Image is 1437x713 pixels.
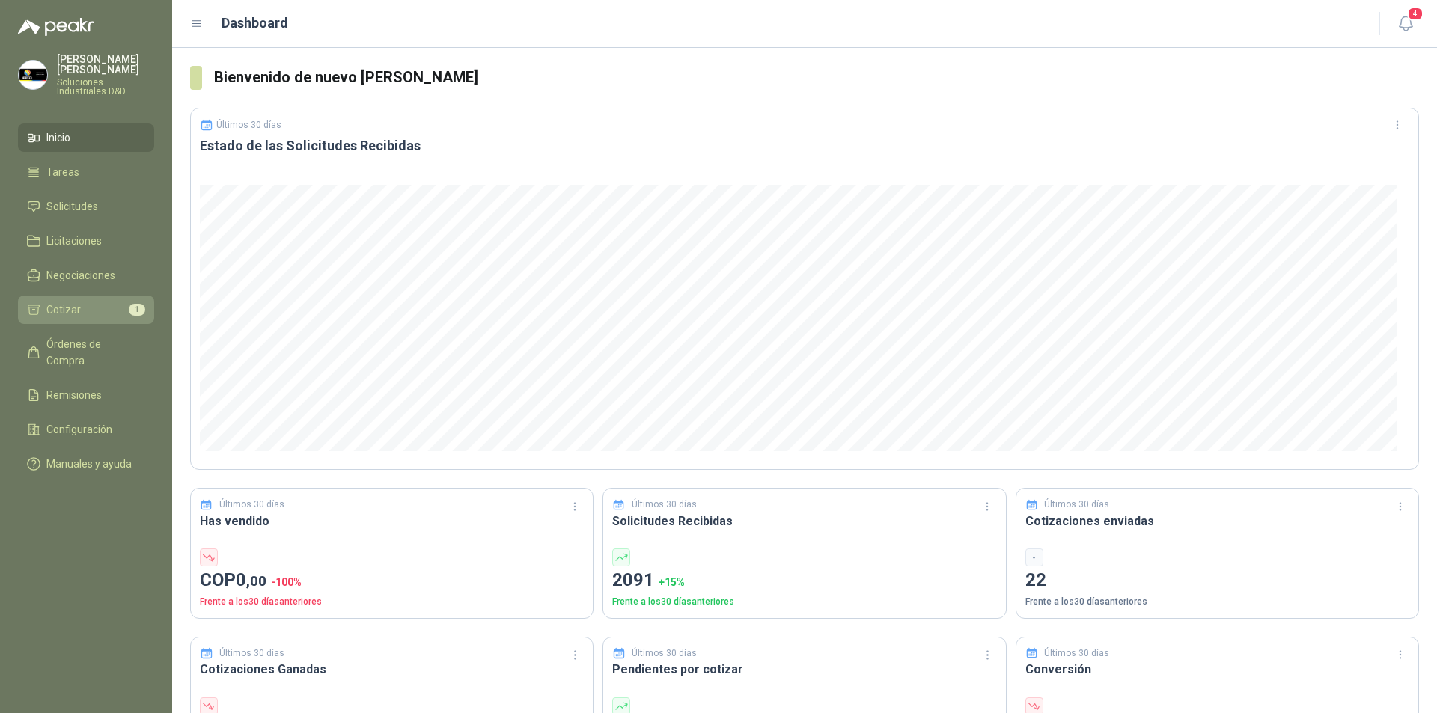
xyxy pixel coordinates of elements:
p: Últimos 30 días [216,120,281,130]
h3: Estado de las Solicitudes Recibidas [200,137,1409,155]
h3: Cotizaciones Ganadas [200,660,584,679]
span: ,00 [246,572,266,590]
h3: Bienvenido de nuevo [PERSON_NAME] [214,66,1419,89]
span: -100 % [271,576,302,588]
h3: Pendientes por cotizar [612,660,996,679]
p: Últimos 30 días [632,646,697,661]
span: + 15 % [659,576,685,588]
span: Manuales y ayuda [46,456,132,472]
h1: Dashboard [222,13,288,34]
span: Inicio [46,129,70,146]
p: Frente a los 30 días anteriores [1025,595,1409,609]
button: 4 [1392,10,1419,37]
p: Soluciones Industriales D&D [57,78,154,96]
a: Inicio [18,123,154,152]
p: COP [200,566,584,595]
p: Últimos 30 días [632,498,697,512]
span: Órdenes de Compra [46,336,140,369]
span: Licitaciones [46,233,102,249]
h3: Conversión [1025,660,1409,679]
span: 1 [129,304,145,316]
a: Cotizar1 [18,296,154,324]
div: - [1025,548,1043,566]
span: Solicitudes [46,198,98,215]
a: Configuración [18,415,154,444]
p: 2091 [612,566,996,595]
h3: Has vendido [200,512,584,530]
p: Frente a los 30 días anteriores [612,595,996,609]
a: Tareas [18,158,154,186]
img: Logo peakr [18,18,94,36]
span: 0 [236,569,266,590]
span: 4 [1407,7,1424,21]
a: Manuales y ayuda [18,450,154,478]
a: Negociaciones [18,261,154,290]
a: Órdenes de Compra [18,330,154,375]
p: [PERSON_NAME] [PERSON_NAME] [57,54,154,75]
span: Tareas [46,164,79,180]
span: Configuración [46,421,112,438]
p: Frente a los 30 días anteriores [200,595,584,609]
span: Negociaciones [46,267,115,284]
p: Últimos 30 días [1044,498,1109,512]
img: Company Logo [19,61,47,89]
p: Últimos 30 días [219,498,284,512]
p: 22 [1025,566,1409,595]
a: Remisiones [18,381,154,409]
h3: Solicitudes Recibidas [612,512,996,530]
span: Cotizar [46,302,81,318]
span: Remisiones [46,387,102,403]
p: Últimos 30 días [219,646,284,661]
p: Últimos 30 días [1044,646,1109,661]
h3: Cotizaciones enviadas [1025,512,1409,530]
a: Solicitudes [18,192,154,221]
a: Licitaciones [18,227,154,255]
